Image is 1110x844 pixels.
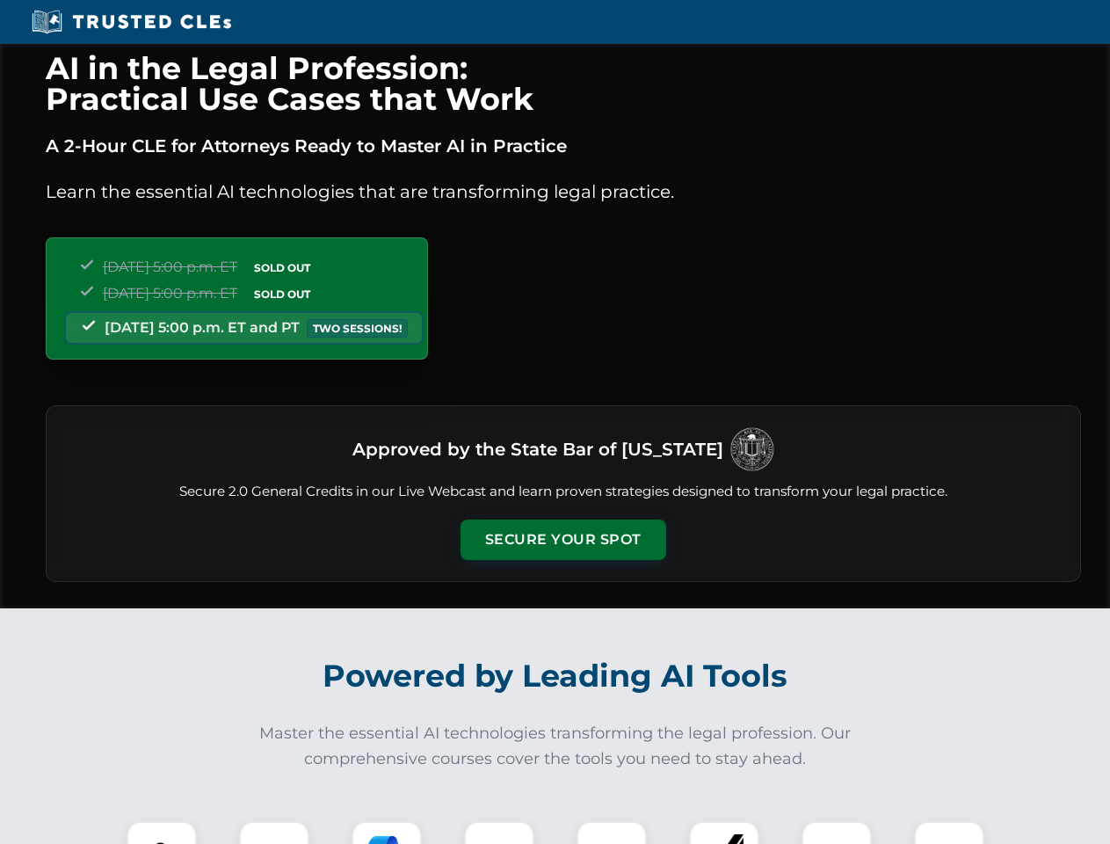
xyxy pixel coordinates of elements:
p: A 2-Hour CLE for Attorneys Ready to Master AI in Practice [46,132,1081,160]
img: Logo [730,427,774,471]
p: Master the essential AI technologies transforming the legal profession. Our comprehensive courses... [248,721,863,772]
span: SOLD OUT [248,285,316,303]
p: Learn the essential AI technologies that are transforming legal practice. [46,178,1081,206]
h2: Powered by Leading AI Tools [69,645,1042,707]
span: [DATE] 5:00 p.m. ET [103,285,237,302]
h1: AI in the Legal Profession: Practical Use Cases that Work [46,53,1081,114]
span: SOLD OUT [248,258,316,277]
h3: Approved by the State Bar of [US_STATE] [352,433,723,465]
span: [DATE] 5:00 p.m. ET [103,258,237,275]
img: Trusted CLEs [26,9,236,35]
p: Secure 2.0 General Credits in our Live Webcast and learn proven strategies designed to transform ... [68,482,1059,502]
button: Secure Your Spot [461,520,666,560]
